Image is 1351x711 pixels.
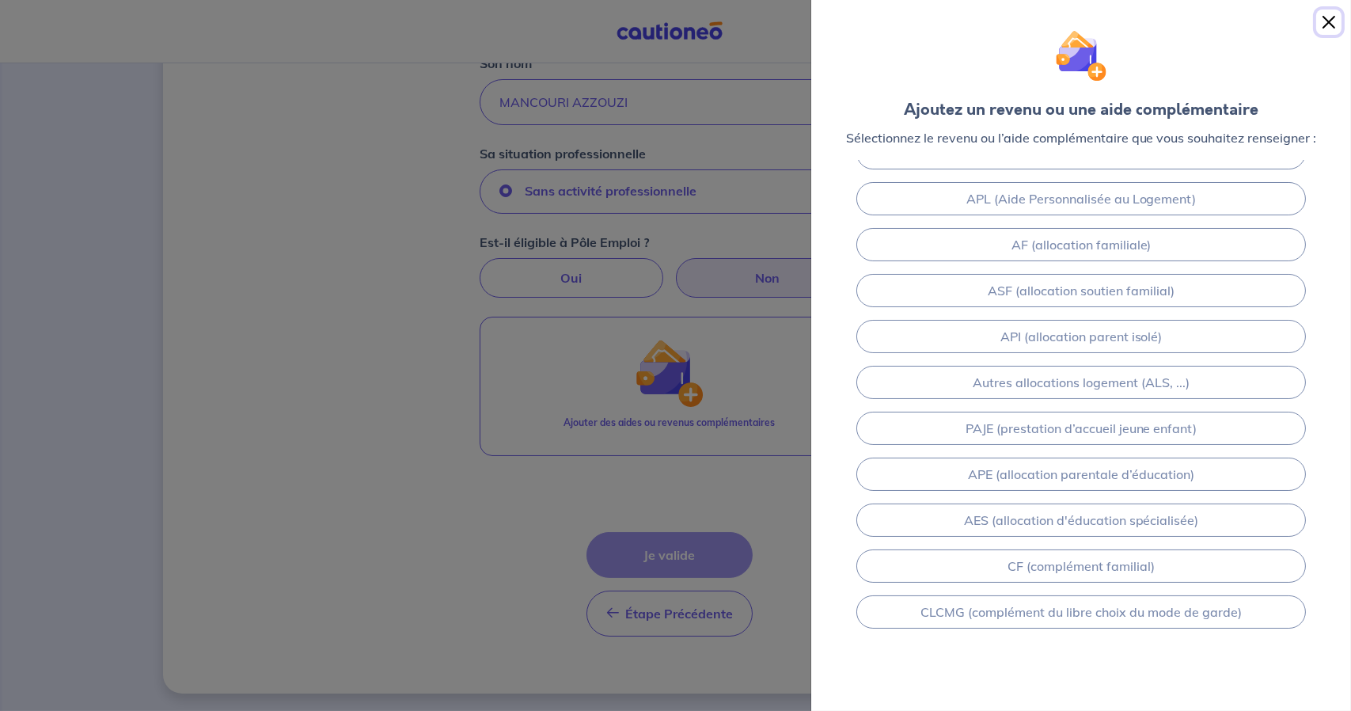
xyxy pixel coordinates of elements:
a: ASF (allocation soutien familial) [856,274,1306,307]
a: PAJE (prestation d’accueil jeune enfant) [856,412,1306,445]
img: illu_wallet.svg [1056,30,1107,82]
a: Autres allocations logement (ALS, ...) [856,366,1306,399]
a: CLCMG (complément du libre choix du mode de garde) [856,595,1306,629]
a: AES (allocation d'éducation spécialisée) [856,504,1306,537]
a: CF (complément familial) [856,549,1306,583]
a: API (allocation parent isolé) [856,320,1306,353]
button: Close [1316,10,1342,35]
a: APE (allocation parentale d’éducation) [856,458,1306,491]
a: AF (allocation familiale) [856,228,1306,261]
div: Ajoutez un revenu ou une aide complémentaire [904,98,1258,122]
a: APL (Aide Personnalisée au Logement) [856,182,1306,215]
p: Sélectionnez le revenu ou l’aide complémentaire que vous souhaitez renseigner : [846,128,1317,147]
